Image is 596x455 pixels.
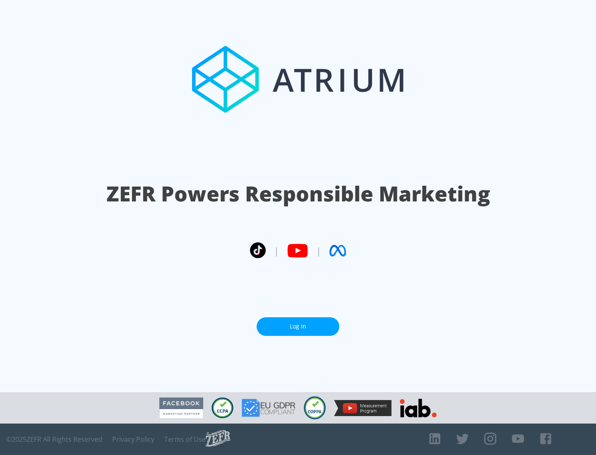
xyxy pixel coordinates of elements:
h1: ZEFR Powers Responsible Marketing [106,180,490,208]
img: COPPA Compliant [304,396,326,419]
img: GDPR Compliant [242,399,296,417]
img: IAB [400,399,437,417]
a: Log In [257,317,339,336]
a: Terms of Use [164,435,206,443]
img: CCPA Compliant [211,398,233,418]
span: | [316,244,321,257]
a: Privacy Policy [112,435,154,443]
img: Facebook Marketing Partner [159,398,203,419]
img: YouTube Measurement Program [334,400,392,416]
span: | [274,244,279,257]
span: © 2025 ZEFR All Rights Reserved [6,435,102,443]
